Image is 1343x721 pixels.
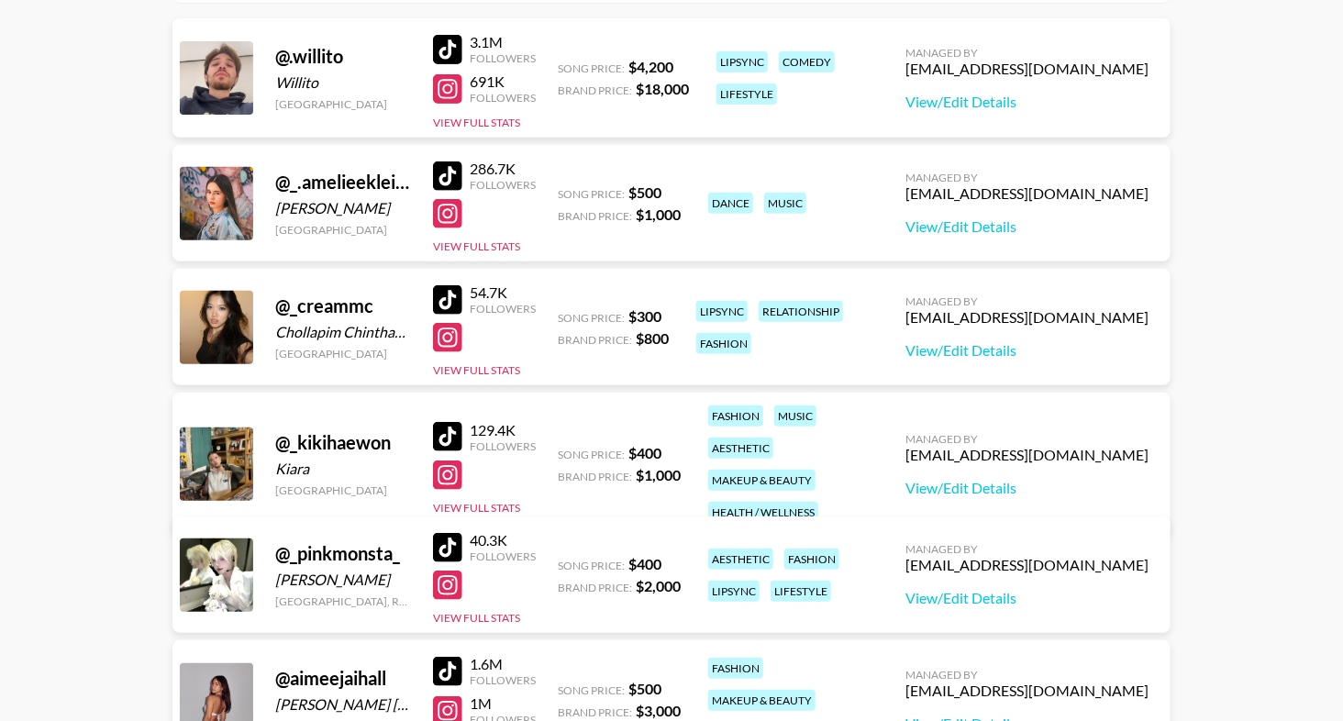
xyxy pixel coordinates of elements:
[708,438,773,459] div: aesthetic
[905,589,1149,607] a: View/Edit Details
[905,556,1149,574] div: [EMAIL_ADDRESS][DOMAIN_NAME]
[771,581,831,602] div: lifestyle
[905,60,1149,78] div: [EMAIL_ADDRESS][DOMAIN_NAME]
[470,549,536,563] div: Followers
[764,193,806,214] div: music
[275,294,411,317] div: @ _creammc
[275,460,411,478] div: Kiara
[708,193,753,214] div: dance
[708,549,773,570] div: aesthetic
[784,549,839,570] div: fashion
[275,594,411,608] div: [GEOGRAPHIC_DATA], Republic of
[708,405,763,427] div: fashion
[708,502,818,523] div: health / wellness
[470,178,536,192] div: Followers
[275,542,411,565] div: @ _pinkmonsta_
[636,577,681,594] strong: $ 2,000
[905,682,1149,700] div: [EMAIL_ADDRESS][DOMAIN_NAME]
[628,307,661,325] strong: $ 300
[905,93,1149,111] a: View/Edit Details
[779,51,835,72] div: comedy
[275,323,411,341] div: Chollapim Chinthammit
[774,405,816,427] div: music
[275,199,411,217] div: [PERSON_NAME]
[636,329,669,347] strong: $ 800
[275,667,411,690] div: @ aimeejaihall
[558,705,632,719] span: Brand Price:
[470,302,536,316] div: Followers
[905,341,1149,360] a: View/Edit Details
[628,555,661,572] strong: $ 400
[628,58,673,75] strong: $ 4,200
[716,83,777,105] div: lifestyle
[275,431,411,454] div: @ _kikihaewon
[696,333,751,354] div: fashion
[628,444,661,461] strong: $ 400
[275,347,411,360] div: [GEOGRAPHIC_DATA]
[636,466,681,483] strong: $ 1,000
[708,690,816,711] div: makeup & beauty
[275,73,411,92] div: Willito
[470,51,536,65] div: Followers
[628,680,661,697] strong: $ 500
[905,668,1149,682] div: Managed By
[905,479,1149,497] a: View/Edit Details
[558,311,625,325] span: Song Price:
[558,559,625,572] span: Song Price:
[275,483,411,497] div: [GEOGRAPHIC_DATA]
[470,694,536,713] div: 1M
[905,294,1149,308] div: Managed By
[433,611,520,625] button: View Full Stats
[905,432,1149,446] div: Managed By
[636,80,689,97] strong: $ 18,000
[470,439,536,453] div: Followers
[708,470,816,491] div: makeup & beauty
[558,187,625,201] span: Song Price:
[275,223,411,237] div: [GEOGRAPHIC_DATA]
[433,501,520,515] button: View Full Stats
[470,421,536,439] div: 129.4K
[558,448,625,461] span: Song Price:
[433,116,520,129] button: View Full Stats
[558,333,632,347] span: Brand Price:
[696,301,748,322] div: lipsync
[470,33,536,51] div: 3.1M
[470,655,536,673] div: 1.6M
[470,160,536,178] div: 286.7K
[636,702,681,719] strong: $ 3,000
[636,205,681,223] strong: $ 1,000
[905,446,1149,464] div: [EMAIL_ADDRESS][DOMAIN_NAME]
[470,531,536,549] div: 40.3K
[905,217,1149,236] a: View/Edit Details
[759,301,843,322] div: relationship
[433,363,520,377] button: View Full Stats
[628,183,661,201] strong: $ 500
[558,581,632,594] span: Brand Price:
[558,61,625,75] span: Song Price:
[558,209,632,223] span: Brand Price:
[433,239,520,253] button: View Full Stats
[558,83,632,97] span: Brand Price:
[905,171,1149,184] div: Managed By
[905,542,1149,556] div: Managed By
[470,283,536,302] div: 54.7K
[905,46,1149,60] div: Managed By
[470,91,536,105] div: Followers
[716,51,768,72] div: lipsync
[708,658,763,679] div: fashion
[275,171,411,194] div: @ _.amelieeklein._
[708,581,760,602] div: lipsync
[275,45,411,68] div: @ .willito
[558,470,632,483] span: Brand Price:
[905,308,1149,327] div: [EMAIL_ADDRESS][DOMAIN_NAME]
[275,571,411,589] div: [PERSON_NAME]
[275,695,411,714] div: [PERSON_NAME] [PERSON_NAME]
[275,97,411,111] div: [GEOGRAPHIC_DATA]
[905,184,1149,203] div: [EMAIL_ADDRESS][DOMAIN_NAME]
[558,683,625,697] span: Song Price:
[470,673,536,687] div: Followers
[470,72,536,91] div: 691K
